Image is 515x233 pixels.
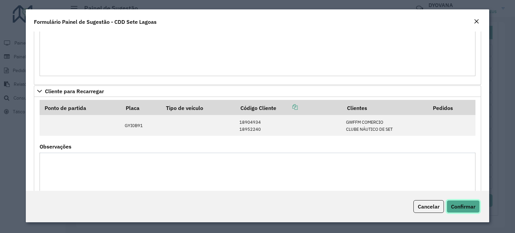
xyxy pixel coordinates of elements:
[433,105,453,111] font: Pedidos
[125,123,143,128] font: GYI0B91
[166,105,203,111] font: Tipo de veículo
[413,200,444,213] button: Cancelar
[239,126,261,132] font: 18952240
[347,105,367,111] font: Clientes
[451,203,475,210] font: Confirmar
[474,19,479,24] em: Fechar
[34,18,157,25] font: Formulário Painel de Sugestão - CDD Sete Lagoas
[240,105,276,111] font: Código Cliente
[239,119,261,125] font: 18904934
[45,88,104,95] font: Cliente para Recarregar
[34,85,481,97] a: Cliente para Recarregar
[346,119,383,125] font: GWFFM COMERCIO
[45,105,86,111] font: Ponto de partida
[418,203,440,210] font: Cancelar
[34,97,481,218] div: Cliente para Recarregar
[40,143,71,150] font: Observações
[276,104,298,110] a: Copiar
[126,105,139,111] font: Placa
[447,200,480,213] button: Confirmar
[346,126,393,132] font: CLUBE NÁUTICO DE SET
[472,17,481,26] button: Fechar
